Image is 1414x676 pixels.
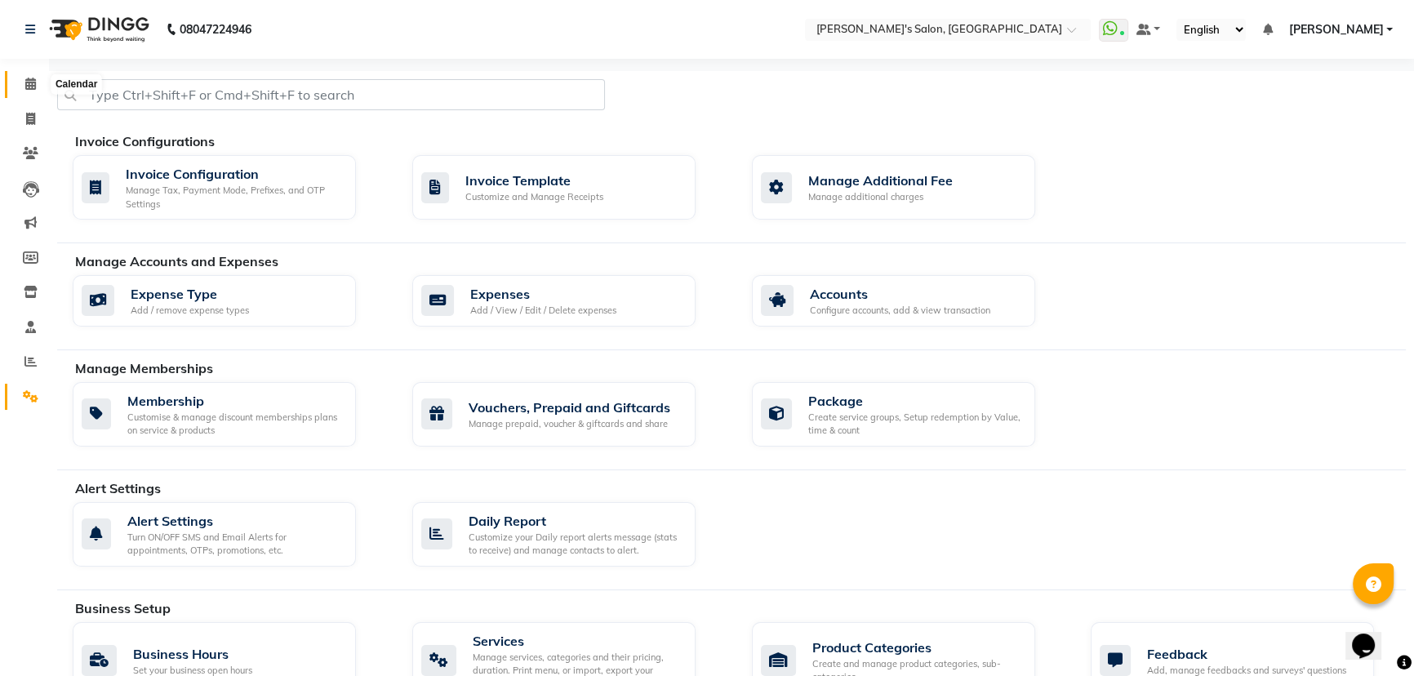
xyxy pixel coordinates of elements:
div: Membership [127,391,343,411]
div: Configure accounts, add & view transaction [810,304,990,318]
iframe: chat widget [1345,611,1398,660]
div: Customise & manage discount memberships plans on service & products [127,411,343,438]
div: Feedback [1147,644,1346,664]
a: Expense TypeAdd / remove expense types [73,275,388,327]
div: Manage additional charges [808,190,953,204]
img: logo [42,7,153,52]
div: Invoice Template [465,171,603,190]
div: Expense Type [131,284,249,304]
div: Add / remove expense types [131,304,249,318]
a: Alert SettingsTurn ON/OFF SMS and Email Alerts for appointments, OTPs, promotions, etc. [73,502,388,567]
div: Manage prepaid, voucher & giftcards and share [469,417,670,431]
div: Calendar [51,75,101,95]
a: PackageCreate service groups, Setup redemption by Value, time & count [752,382,1067,447]
div: Customize your Daily report alerts message (stats to receive) and manage contacts to alert. [469,531,683,558]
div: Package [808,391,1022,411]
div: Business Hours [133,644,252,664]
a: Invoice ConfigurationManage Tax, Payment Mode, Prefixes, and OTP Settings [73,155,388,220]
a: Invoice TemplateCustomize and Manage Receipts [412,155,727,220]
div: Daily Report [469,511,683,531]
div: Services [473,631,683,651]
a: Vouchers, Prepaid and GiftcardsManage prepaid, voucher & giftcards and share [412,382,727,447]
div: Accounts [810,284,990,304]
a: ExpensesAdd / View / Edit / Delete expenses [412,275,727,327]
div: Turn ON/OFF SMS and Email Alerts for appointments, OTPs, promotions, etc. [127,531,343,558]
div: Expenses [470,284,616,304]
div: Manage Tax, Payment Mode, Prefixes, and OTP Settings [126,184,343,211]
div: Customize and Manage Receipts [465,190,603,204]
a: Manage Additional FeeManage additional charges [752,155,1067,220]
div: Product Categories [812,638,1022,657]
input: Type Ctrl+Shift+F or Cmd+Shift+F to search [57,79,605,110]
div: Create service groups, Setup redemption by Value, time & count [808,411,1022,438]
span: [PERSON_NAME] [1288,21,1383,38]
b: 08047224946 [180,7,251,52]
a: AccountsConfigure accounts, add & view transaction [752,275,1067,327]
div: Add / View / Edit / Delete expenses [470,304,616,318]
div: Alert Settings [127,511,343,531]
a: MembershipCustomise & manage discount memberships plans on service & products [73,382,388,447]
div: Invoice Configuration [126,164,343,184]
a: Daily ReportCustomize your Daily report alerts message (stats to receive) and manage contacts to ... [412,502,727,567]
div: Vouchers, Prepaid and Giftcards [469,398,670,417]
div: Manage Additional Fee [808,171,953,190]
